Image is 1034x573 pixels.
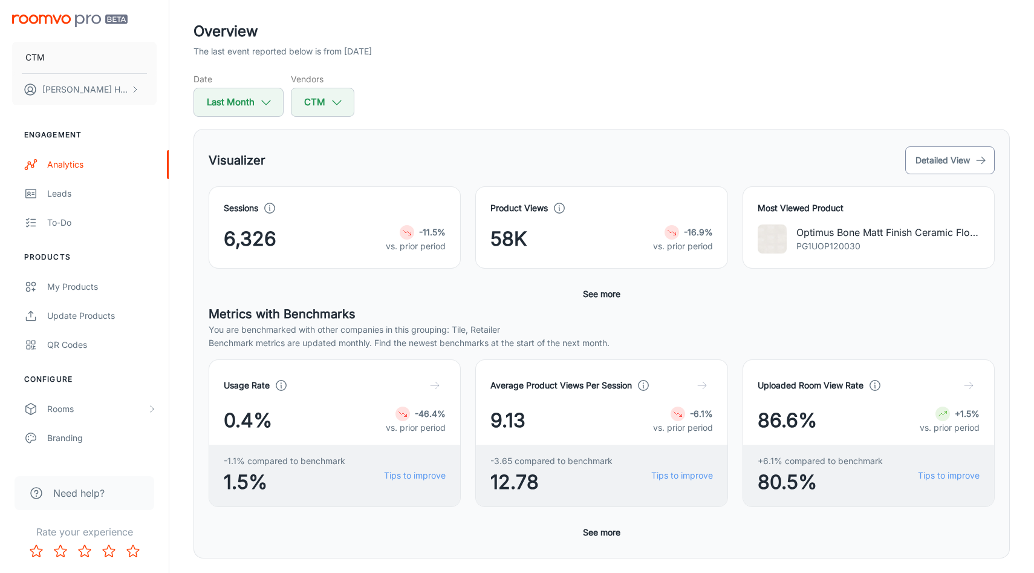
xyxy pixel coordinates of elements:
[47,187,157,200] div: Leads
[490,454,613,468] span: -3.65 compared to benchmark
[12,42,157,73] button: CTM
[291,88,354,117] button: CTM
[47,402,147,416] div: Rooms
[578,522,625,543] button: See more
[653,421,713,434] p: vs. prior period
[24,539,48,563] button: Rate 1 star
[47,338,157,352] div: QR Codes
[758,406,817,435] span: 86.6%
[12,15,128,27] img: Roomvo PRO Beta
[384,469,446,482] a: Tips to improve
[10,525,159,539] p: Rate your experience
[955,408,980,419] strong: +1.5%
[758,201,980,215] h4: Most Viewed Product
[651,469,713,482] a: Tips to improve
[578,283,625,305] button: See more
[47,158,157,171] div: Analytics
[47,280,157,293] div: My Products
[758,468,883,497] span: 80.5%
[193,88,284,117] button: Last Month
[224,224,276,254] span: 6,326
[920,421,980,434] p: vs. prior period
[224,379,270,392] h4: Usage Rate
[758,454,883,468] span: +6.1% compared to benchmark
[490,468,613,497] span: 12.78
[690,408,713,419] strong: -6.1%
[490,406,525,435] span: 9.13
[415,408,446,419] strong: -46.4%
[53,486,105,500] span: Need help?
[121,539,145,563] button: Rate 5 star
[224,406,272,435] span: 0.4%
[419,227,446,237] strong: -11.5%
[97,539,121,563] button: Rate 4 star
[224,468,345,497] span: 1.5%
[905,146,995,174] button: Detailed View
[653,240,713,253] p: vs. prior period
[42,83,128,96] p: [PERSON_NAME] Hall
[193,21,1010,42] h2: Overview
[291,73,354,85] h5: Vendors
[796,240,980,253] p: PG1UOP120030
[224,454,345,468] span: -1.1% compared to benchmark
[209,323,995,336] p: You are benchmarked with other companies in this grouping: Tile, Retailer
[47,216,157,229] div: To-do
[12,74,157,105] button: [PERSON_NAME] Hall
[490,201,548,215] h4: Product Views
[758,379,863,392] h4: Uploaded Room View Rate
[209,336,995,350] p: Benchmark metrics are updated monthly. Find the newest benchmarks at the start of the next month.
[758,224,787,254] img: Optimus Bone Matt Finish Ceramic Floor Tile - 500 x 500mm
[73,539,97,563] button: Rate 3 star
[796,225,980,240] p: Optimus Bone Matt Finish Ceramic Floor Tile - 500 x 500mm
[48,539,73,563] button: Rate 2 star
[209,305,995,323] h5: Metrics with Benchmarks
[386,240,446,253] p: vs. prior period
[386,421,446,434] p: vs. prior period
[224,201,258,215] h4: Sessions
[47,460,157,474] div: Texts
[209,151,265,169] h5: Visualizer
[47,309,157,323] div: Update Products
[918,469,980,482] a: Tips to improve
[490,379,632,392] h4: Average Product Views Per Session
[684,227,713,237] strong: -16.9%
[490,224,527,254] span: 58K
[47,431,157,445] div: Branding
[25,51,45,64] p: CTM
[193,73,284,85] h5: Date
[193,45,372,58] p: The last event reported below is from [DATE]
